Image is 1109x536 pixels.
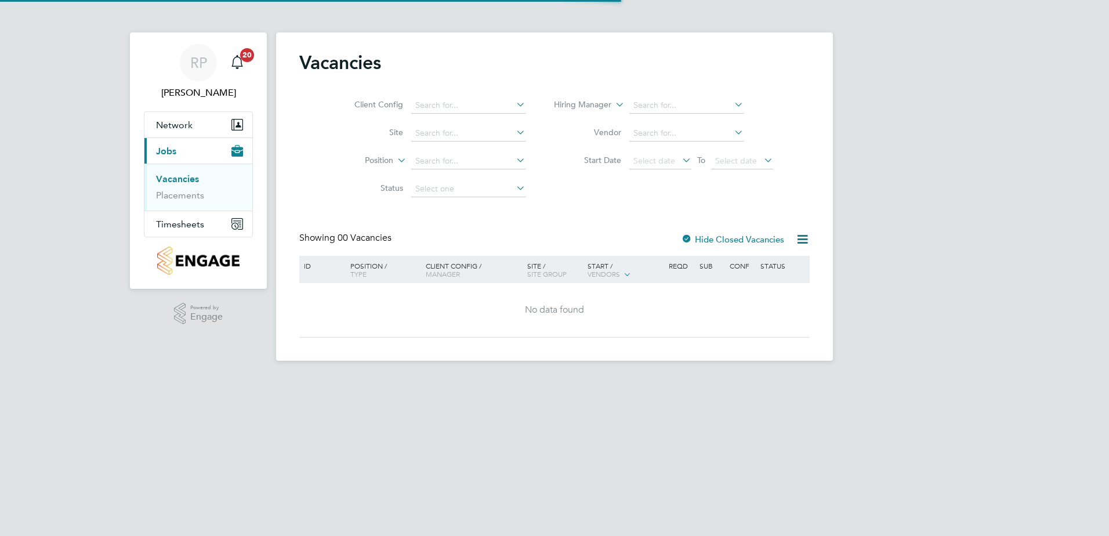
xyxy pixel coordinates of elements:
[411,181,525,197] input: Select one
[629,97,744,114] input: Search for...
[156,173,199,184] a: Vacancies
[411,153,525,169] input: Search for...
[157,247,239,275] img: countryside-properties-logo-retina.png
[527,269,567,278] span: Site Group
[327,155,393,166] label: Position
[144,211,252,237] button: Timesheets
[411,97,525,114] input: Search for...
[190,303,223,313] span: Powered by
[758,256,808,276] div: Status
[633,155,675,166] span: Select date
[411,125,525,142] input: Search for...
[144,86,253,100] span: Robert Phelps
[299,51,381,74] h2: Vacancies
[697,256,727,276] div: Sub
[144,138,252,164] button: Jobs
[336,99,403,110] label: Client Config
[190,55,207,70] span: RP
[715,155,757,166] span: Select date
[156,219,204,230] span: Timesheets
[144,247,253,275] a: Go to home page
[336,183,403,193] label: Status
[585,256,666,285] div: Start /
[694,153,709,168] span: To
[144,44,253,100] a: RP[PERSON_NAME]
[423,256,524,284] div: Client Config /
[144,112,252,137] button: Network
[342,256,423,284] div: Position /
[174,303,223,325] a: Powered byEngage
[629,125,744,142] input: Search for...
[727,256,757,276] div: Conf
[524,256,585,284] div: Site /
[299,232,394,244] div: Showing
[426,269,460,278] span: Manager
[588,269,620,278] span: Vendors
[190,312,223,322] span: Engage
[156,146,176,157] span: Jobs
[681,234,784,245] label: Hide Closed Vacancies
[226,44,249,81] a: 20
[301,304,808,316] div: No data found
[156,190,204,201] a: Placements
[336,127,403,137] label: Site
[301,256,342,276] div: ID
[554,127,621,137] label: Vendor
[350,269,367,278] span: Type
[666,256,696,276] div: Reqd
[240,48,254,62] span: 20
[144,164,252,211] div: Jobs
[156,119,193,131] span: Network
[338,232,392,244] span: 00 Vacancies
[130,32,267,289] nav: Main navigation
[554,155,621,165] label: Start Date
[545,99,611,111] label: Hiring Manager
